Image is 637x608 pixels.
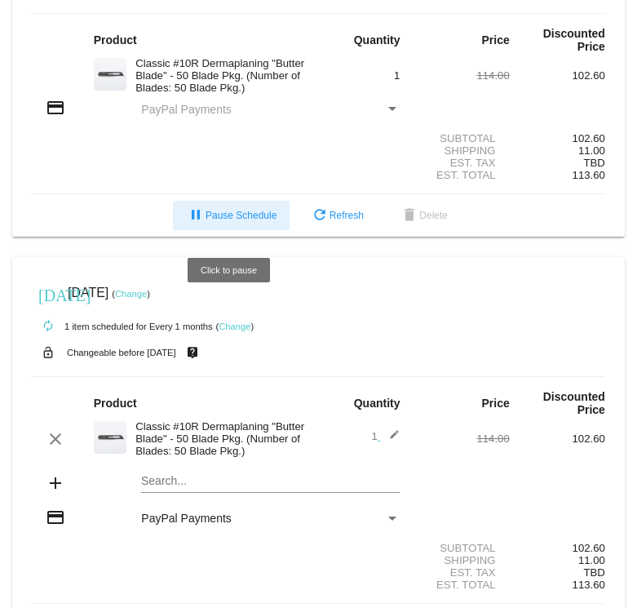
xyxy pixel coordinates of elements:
div: Shipping [414,554,510,566]
mat-icon: autorenew [38,317,58,336]
div: 102.60 [510,69,605,82]
strong: Product [94,33,137,47]
div: 114.00 [414,433,510,445]
strong: Quantity [354,397,400,410]
div: Subtotal [414,132,510,144]
input: Search... [141,475,400,488]
button: Pause Schedule [173,201,290,230]
span: Pause Schedule [186,210,276,221]
span: 113.60 [573,579,605,591]
mat-icon: delete [400,206,419,226]
span: 11.00 [578,144,605,157]
strong: Price [482,397,510,410]
div: Est. Tax [414,157,510,169]
strong: Product [94,397,137,410]
small: Changeable before [DATE] [67,348,176,357]
div: 102.60 [510,433,605,445]
mat-icon: edit [380,429,400,449]
span: 1 [371,430,400,442]
small: 1 item scheduled for Every 1 months [32,322,213,331]
span: Delete [400,210,448,221]
span: PayPal Payments [141,512,232,525]
div: 102.60 [510,132,605,144]
mat-icon: [DATE] [38,284,58,304]
div: Est. Total [414,579,510,591]
span: Refresh [310,210,364,221]
span: 1 [394,69,400,82]
span: 113.60 [573,169,605,181]
div: Classic #10R Dermaplaning "Butter Blade" - 50 Blade Pkg. (Number of Blades: 50 Blade Pkg.) [127,57,318,94]
div: 114.00 [414,69,510,82]
span: TBD [584,157,605,169]
mat-select: Payment Method [141,512,400,525]
strong: Discounted Price [543,390,605,416]
span: PayPal Payments [141,103,232,116]
button: Delete [387,201,461,230]
strong: Discounted Price [543,27,605,53]
mat-select: Payment Method [141,103,400,116]
small: ( ) [216,322,254,331]
span: TBD [584,566,605,579]
mat-icon: clear [46,429,65,449]
a: Change [219,322,250,331]
button: Refresh [297,201,377,230]
div: Shipping [414,144,510,157]
div: Classic #10R Dermaplaning "Butter Blade" - 50 Blade Pkg. (Number of Blades: 50 Blade Pkg.) [127,420,318,457]
mat-icon: credit_card [46,98,65,118]
div: Est. Total [414,169,510,181]
img: dermaplanepro-10r-dermaplaning-blade-up-close.png [94,58,126,91]
span: 11.00 [578,554,605,566]
div: Est. Tax [414,566,510,579]
img: dermaplanepro-10r-dermaplaning-blade-up-close.png [94,421,126,454]
mat-icon: add [46,473,65,493]
div: Subtotal [414,542,510,554]
mat-icon: lock_open [38,342,58,363]
div: 102.60 [510,542,605,554]
strong: Price [482,33,510,47]
mat-icon: pause [186,206,206,226]
strong: Quantity [354,33,400,47]
mat-icon: live_help [183,342,202,363]
mat-icon: credit_card [46,508,65,527]
small: ( ) [112,289,150,299]
mat-icon: refresh [310,206,330,226]
a: Change [115,289,147,299]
